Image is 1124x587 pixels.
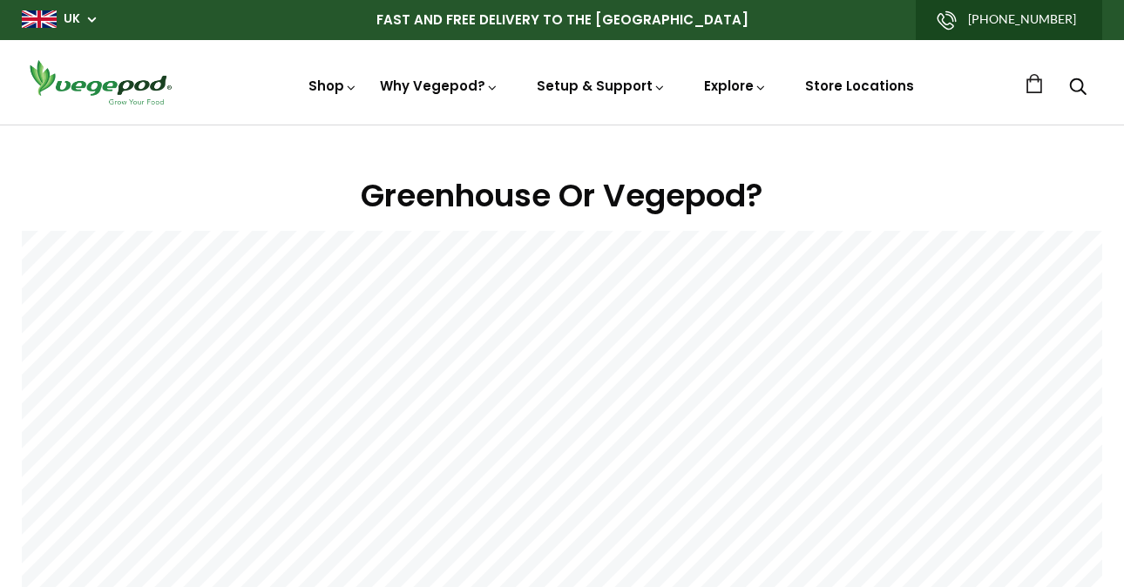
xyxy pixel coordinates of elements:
[704,77,767,95] a: Explore
[308,77,357,95] a: Shop
[1069,79,1087,98] a: Search
[380,77,498,95] a: Why Vegepod?
[805,77,914,95] a: Store Locations
[537,77,666,95] a: Setup & Support
[64,10,80,28] a: UK
[22,172,1102,219] h1: Greenhouse Or Vegepod?
[22,10,57,28] img: gb_large.png
[22,57,179,107] img: Vegepod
